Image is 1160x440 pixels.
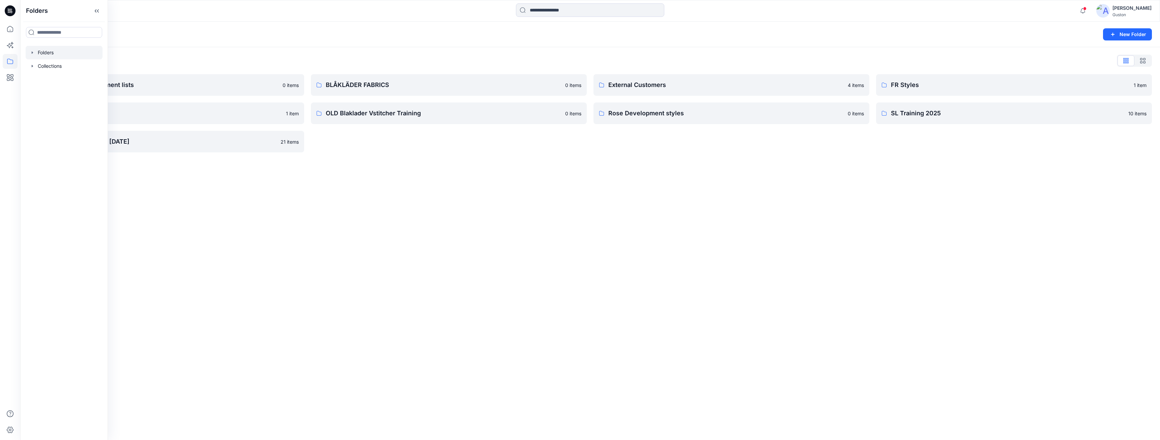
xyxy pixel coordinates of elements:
a: Avatars and measurement lists0 items [28,74,304,96]
p: Rose Development styles [608,109,844,118]
p: BLÅKLÄDER FABRICS [326,80,561,90]
p: 1 item [286,110,299,117]
p: Avatars and measurement lists [43,80,279,90]
a: OLD Blaklader Vstitcher Training0 items [311,102,587,124]
a: Training Folder May + [DATE]21 items [28,131,304,152]
a: FR Styles1 item [876,74,1152,96]
a: OLD Blaklader trials1 item [28,102,304,124]
p: SL Training 2025 [891,109,1124,118]
p: 4 items [848,82,864,89]
p: OLD Blaklader Vstitcher Training [326,109,561,118]
p: 10 items [1128,110,1147,117]
p: 0 items [283,82,299,89]
div: [PERSON_NAME] [1112,4,1152,12]
a: SL Training 202510 items [876,102,1152,124]
img: avatar [1096,4,1110,18]
a: External Customers4 items [593,74,869,96]
a: BLÅKLÄDER FABRICS0 items [311,74,587,96]
p: External Customers [608,80,844,90]
p: Training Folder May + [DATE] [43,137,277,146]
p: 0 items [565,82,581,89]
a: Rose Development styles0 items [593,102,869,124]
p: 0 items [565,110,581,117]
p: 0 items [848,110,864,117]
p: 21 items [281,138,299,145]
p: 1 item [1134,82,1147,89]
div: Guston [1112,12,1152,17]
p: OLD Blaklader trials [43,109,282,118]
button: New Folder [1103,28,1152,40]
p: FR Styles [891,80,1130,90]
